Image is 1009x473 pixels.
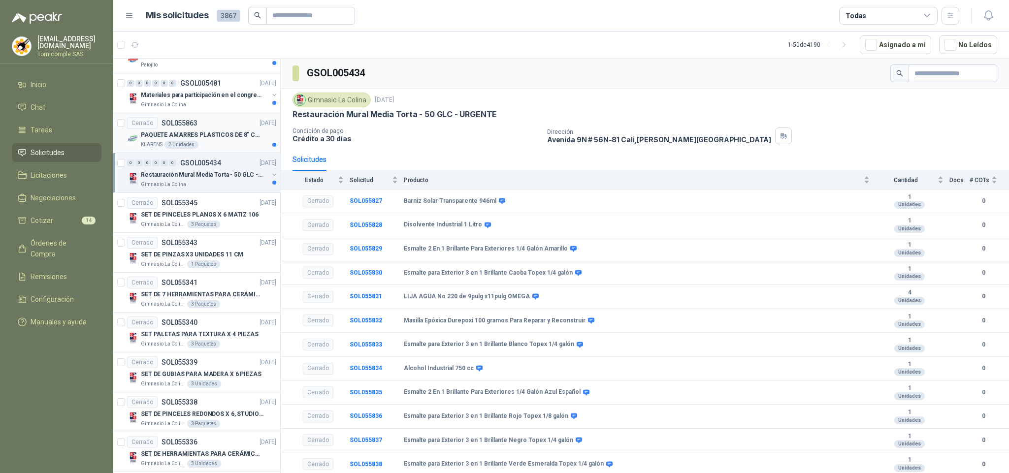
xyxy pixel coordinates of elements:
[127,412,139,424] img: Company Logo
[12,211,101,230] a: Cotizar14
[404,341,574,348] b: Esmalte para Exterior 3 en 1 Brillante Blanco Topex 1/4 galón
[293,109,497,120] p: Restauración Mural Media Torta - 50 GLC - URGENTE
[12,234,101,263] a: Órdenes de Compra
[141,141,163,149] p: KLARENS
[894,225,925,233] div: Unidades
[876,289,944,297] b: 4
[876,337,944,345] b: 1
[404,460,604,468] b: Esmalte para Exterior 3 en 1 Brillante Verde Esmeralda Topex 1/4 galón
[12,75,101,94] a: Inicio
[846,10,866,21] div: Todas
[876,241,944,249] b: 1
[127,436,158,448] div: Cerrado
[404,171,876,189] th: Producto
[293,154,326,165] div: Solicitudes
[404,388,581,396] b: Esmalte 2 En 1 Brillante Para Exteriores 1/4 Galón Azul Español
[141,250,243,259] p: SET DE PINZAS X3 UNIDADES 11 CM
[12,121,101,139] a: Tareas
[876,361,944,369] b: 1
[113,193,280,233] a: CerradoSOL055345[DATE] Company LogoSET DE PINCELES PLANOS X 6 MATIZ 106Gimnasio La Colina3 Paquetes
[141,420,185,428] p: Gimnasio La Colina
[141,101,186,109] p: Gimnasio La Colina
[350,365,382,372] b: SOL055834
[141,130,263,140] p: PAQUETE AMARRES PLASTICOS DE 8" COLOR NEGRO
[350,245,382,252] b: SOL055829
[141,170,263,180] p: Restauración Mural Media Torta - 50 GLC - URGENTE
[876,433,944,441] b: 1
[404,365,474,373] b: Alcohol Industrial 750 cc
[169,80,176,87] div: 0
[293,134,539,143] p: Crédito a 30 días
[260,438,276,447] p: [DATE]
[350,293,382,300] a: SOL055831
[82,217,96,224] span: 14
[127,93,139,105] img: Company Logo
[127,452,139,464] img: Company Logo
[127,77,278,109] a: 0 0 0 0 0 0 GSOL005481[DATE] Company LogoMateriales para participación en el congreso, UIGimnasio...
[970,411,997,421] b: 0
[127,80,134,87] div: 0
[141,91,263,100] p: Materiales para participación en el congreso, UI
[31,294,74,305] span: Configuración
[404,412,568,420] b: Esmalte para Exterior 3 en 1 Brillante Rojo Topex 1/8 galón
[12,12,62,24] img: Logo peakr
[350,197,382,204] a: SOL055827
[293,177,336,184] span: Estado
[141,221,185,228] p: Gimnasio La Colina
[146,8,209,23] h1: Mis solicitudes
[127,157,278,189] a: 0 0 0 0 0 0 GSOL005434[DATE] Company LogoRestauración Mural Media Torta - 50 GLC - URGENTEGimnasi...
[187,420,220,428] div: 3 Paquetes
[162,359,197,366] p: SOL055339
[127,252,139,264] img: Company Logo
[303,410,333,422] div: Cerrado
[894,249,925,257] div: Unidades
[876,384,944,392] b: 1
[187,460,221,468] div: 3 Unidades
[788,37,852,53] div: 1 - 50 de 4190
[127,159,134,166] div: 0
[144,159,151,166] div: 0
[404,221,482,229] b: Disolvente Industrial 1 Litro
[350,412,382,419] b: SOL055836
[970,292,997,301] b: 0
[37,51,101,57] p: Tornicomple SAS
[260,278,276,287] p: [DATE]
[113,352,280,392] a: CerradoSOL055339[DATE] Company LogoSET DE GUBIAS PARA MADERA X 6 PIEZASGimnasio La Colina3 Unidades
[260,398,276,407] p: [DATE]
[12,189,101,207] a: Negociaciones
[162,439,197,445] p: SOL055336
[350,461,382,468] b: SOL055838
[260,238,276,248] p: [DATE]
[164,141,198,149] div: 2 Unidades
[350,221,382,228] a: SOL055828
[127,372,139,384] img: Company Logo
[375,95,394,105] p: [DATE]
[141,330,259,339] p: SET PALETAS PARA TEXTURA X 4 PIEZAS
[12,143,101,162] a: Solicitudes
[260,358,276,367] p: [DATE]
[217,10,240,22] span: 3867
[141,61,158,69] p: Patojito
[113,273,280,313] a: CerradoSOL055341[DATE] Company LogoSET DE 7 HERRAMIENTAS PARA CERÁMICA, AMARILLASGimnasio La Coli...
[127,316,158,328] div: Cerrado
[187,300,220,308] div: 3 Paquetes
[141,260,185,268] p: Gimnasio La Colina
[307,65,366,81] h3: GSOL005434
[31,79,46,90] span: Inicio
[141,300,185,308] p: Gimnasio La Colina
[970,316,997,325] b: 0
[876,171,949,189] th: Cantidad
[144,80,151,87] div: 0
[970,340,997,349] b: 0
[12,98,101,117] a: Chat
[141,410,263,419] p: SET DE PINCELES REDONDOS X 6, STUDIO 306
[894,201,925,209] div: Unidades
[141,210,259,220] p: SET DE PINCELES PLANOS X 6 MATIZ 106
[350,389,382,396] b: SOL055835
[12,166,101,185] a: Licitaciones
[876,409,944,416] b: 1
[254,12,261,19] span: search
[113,432,280,472] a: CerradoSOL055336[DATE] Company LogoSET DE HERRAMIENTAS PARA CERÁMICA EN MADERA X 5 PIEZASGimnasio...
